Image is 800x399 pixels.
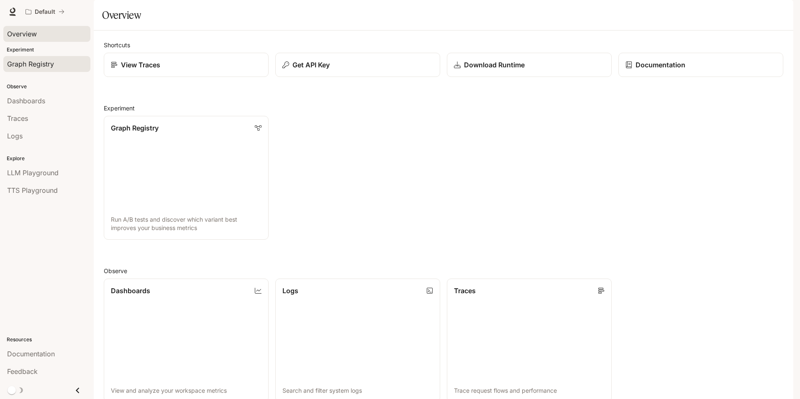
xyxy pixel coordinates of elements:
a: Download Runtime [447,53,612,77]
p: Logs [282,286,298,296]
a: Graph RegistryRun A/B tests and discover which variant best improves your business metrics [104,116,269,240]
button: Get API Key [275,53,440,77]
a: View Traces [104,53,269,77]
a: Documentation [618,53,783,77]
p: Trace request flows and performance [454,386,605,395]
p: Search and filter system logs [282,386,433,395]
h2: Shortcuts [104,41,783,49]
p: Dashboards [111,286,150,296]
p: Download Runtime [464,60,525,70]
h1: Overview [102,7,141,23]
p: View and analyze your workspace metrics [111,386,262,395]
h2: Observe [104,266,783,275]
p: View Traces [121,60,160,70]
p: Get API Key [292,60,330,70]
p: Traces [454,286,476,296]
button: All workspaces [22,3,68,20]
p: Graph Registry [111,123,159,133]
p: Default [35,8,55,15]
p: Documentation [636,60,685,70]
p: Run A/B tests and discover which variant best improves your business metrics [111,215,262,232]
h2: Experiment [104,104,783,113]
